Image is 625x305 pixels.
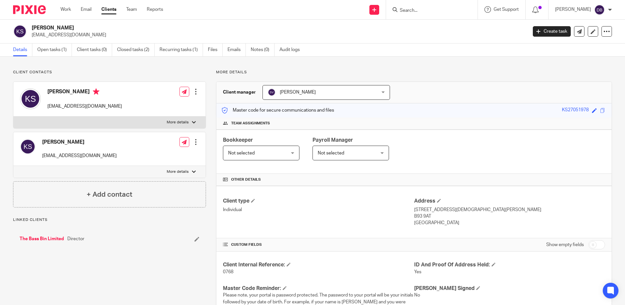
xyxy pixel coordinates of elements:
[414,206,605,213] p: [STREET_ADDRESS][DEMOGRAPHIC_DATA][PERSON_NAME]
[167,169,189,174] p: More details
[81,6,92,13] a: Email
[101,6,116,13] a: Clients
[414,293,420,297] span: No
[318,151,344,155] span: Not selected
[399,8,458,14] input: Search
[268,88,276,96] img: svg%3E
[13,44,32,56] a: Details
[167,120,189,125] p: More details
[312,137,353,143] span: Payroll Manager
[223,89,256,96] h3: Client manager
[279,44,305,56] a: Audit logs
[231,121,270,126] span: Team assignments
[32,32,523,38] p: [EMAIL_ADDRESS][DOMAIN_NAME]
[13,5,46,14] img: Pixie
[221,107,334,114] p: Master code for secure communications and files
[77,44,112,56] a: Client tasks (0)
[208,44,223,56] a: Files
[223,137,253,143] span: Bookkeeper
[555,6,591,13] p: [PERSON_NAME]
[20,139,36,154] img: svg%3E
[42,152,117,159] p: [EMAIL_ADDRESS][DOMAIN_NAME]
[251,44,275,56] a: Notes (0)
[223,242,414,247] h4: CUSTOM FIELDS
[228,151,255,155] span: Not selected
[32,25,425,31] h2: [PERSON_NAME]
[13,25,27,38] img: svg%3E
[47,103,122,110] p: [EMAIL_ADDRESS][DOMAIN_NAME]
[414,270,421,274] span: Yes
[223,285,414,292] h4: Master Code Reminder:
[13,217,206,223] p: Linked clients
[87,189,132,200] h4: + Add contact
[37,44,72,56] a: Open tasks (1)
[20,88,41,109] img: svg%3E
[117,44,155,56] a: Closed tasks (2)
[231,177,261,182] span: Other details
[414,198,605,205] h4: Address
[414,220,605,226] p: [GEOGRAPHIC_DATA]
[223,206,414,213] p: Individual
[13,70,206,75] p: Client contacts
[93,88,99,95] i: Primary
[594,5,605,15] img: svg%3E
[280,90,316,95] span: [PERSON_NAME]
[546,242,584,248] label: Show empty fields
[414,213,605,220] p: B93 9AT
[216,70,612,75] p: More details
[228,44,246,56] a: Emails
[20,236,64,242] a: The Bass Bin Limited
[223,198,414,205] h4: Client type
[414,285,605,292] h4: [PERSON_NAME] Signed
[47,88,122,97] h4: [PERSON_NAME]
[160,44,203,56] a: Recurring tasks (1)
[42,139,117,146] h4: [PERSON_NAME]
[60,6,71,13] a: Work
[414,261,605,268] h4: ID And Proof Of Address Held:
[67,236,84,242] span: Director
[494,7,519,12] span: Get Support
[223,270,233,274] span: 0768
[223,261,414,268] h4: Client Internal Reference:
[533,26,571,37] a: Create task
[126,6,137,13] a: Team
[147,6,163,13] a: Reports
[562,107,589,114] div: KS27051978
